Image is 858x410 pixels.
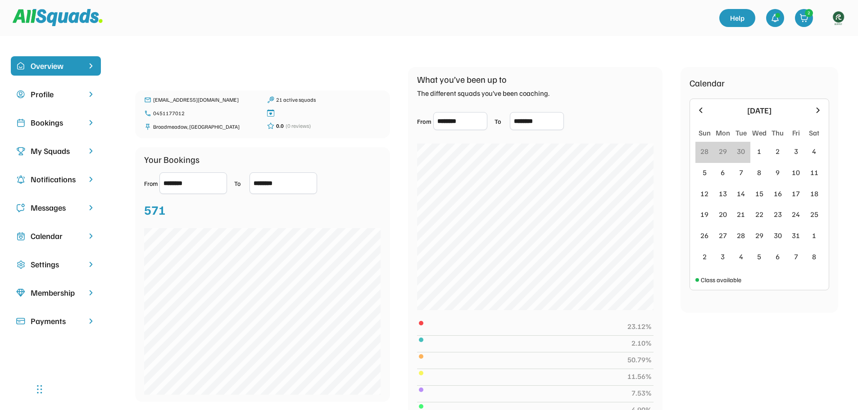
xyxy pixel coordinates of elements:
img: chevron-right.svg [86,203,95,212]
div: Messages [31,202,81,214]
div: Wed [752,127,767,138]
div: 571 [144,200,166,219]
div: 5 [703,167,707,178]
div: Profile [31,88,81,100]
div: Settings [31,258,81,270]
div: 2 [805,9,813,16]
img: Icon%20copy%208.svg [16,288,25,297]
div: 20 [719,209,727,220]
img: Icon%20copy%202.svg [16,118,25,127]
div: 27 [719,230,727,241]
div: Broadmeadow, [GEOGRAPHIC_DATA] [153,123,258,131]
div: 2.10% [631,338,652,348]
a: Help [719,9,755,27]
div: [EMAIL_ADDRESS][DOMAIN_NAME] [153,96,258,104]
div: 22 [755,209,763,220]
div: The different squads you’ve been coaching. [417,88,549,99]
div: 10 [792,167,800,178]
div: From [417,117,431,126]
div: Calendar [31,230,81,242]
div: 7 [739,167,743,178]
div: Membership [31,287,81,299]
div: (0 reviews) [286,122,311,130]
div: 29 [719,146,727,157]
div: 28 [737,230,745,241]
img: chevron-right.svg [86,118,95,127]
div: 18 [810,188,818,199]
div: 8 [757,167,761,178]
div: To [234,179,248,188]
div: 29 [755,230,763,241]
div: Bookings [31,117,81,129]
img: chevron-right.svg [86,147,95,155]
div: 4 [812,146,816,157]
img: chevron-right.svg [86,232,95,240]
div: 24 [792,209,800,220]
div: 12 [700,188,708,199]
img: Squad%20Logo.svg [13,9,103,26]
img: chevron-right.svg [86,260,95,269]
div: Tue [735,127,747,138]
div: 11.56% [627,371,652,382]
div: From [144,179,158,188]
img: shopping-cart-01%20%281%29.svg [799,14,808,23]
div: 23 [774,209,782,220]
div: 6 [721,167,725,178]
div: My Squads [31,145,81,157]
div: 1 [812,230,816,241]
div: What you’ve been up to [417,72,507,86]
div: 28 [700,146,708,157]
div: Calendar [690,76,725,90]
div: Fri [792,127,800,138]
div: Your Bookings [144,153,200,166]
img: https%3A%2F%2F94044dc9e5d3b3599ffa5e2d56a015ce.cdn.bubble.io%2Ff1734594230631x534612339345057700%... [829,9,847,27]
div: 8 [812,251,816,262]
div: [DATE] [711,104,808,117]
div: 7.53% [631,387,652,398]
div: 31 [792,230,800,241]
div: 9 [776,167,780,178]
div: 4 [739,251,743,262]
div: 5 [757,251,761,262]
img: Icon%20copy%203.svg [16,147,25,156]
div: 11 [810,167,818,178]
div: 0.0 [276,122,284,130]
div: 6 [776,251,780,262]
div: 0451177012 [153,109,258,117]
img: Icon%20copy%207.svg [16,232,25,241]
div: Mon [716,127,730,138]
div: 3 [721,251,725,262]
div: 15 [755,188,763,199]
div: 21 active squads [276,96,381,104]
img: chevron-right%20copy%203.svg [86,62,95,70]
div: 2 [776,146,780,157]
img: Icon%20copy%205.svg [16,203,25,212]
img: home-smile.svg [16,62,25,71]
div: Sun [699,127,711,138]
img: chevron-right.svg [86,288,95,297]
div: Overview [31,60,81,72]
div: Class available [701,275,741,284]
div: Thu [772,127,784,138]
div: 3 [794,146,798,157]
div: To [495,117,508,126]
div: 30 [737,146,745,157]
div: 19 [700,209,708,220]
div: 14 [737,188,745,199]
div: 23.12% [627,321,652,332]
div: 13 [719,188,727,199]
img: Icon%20copy%204.svg [16,175,25,184]
div: Sat [809,127,819,138]
div: 26 [700,230,708,241]
div: 30 [774,230,782,241]
div: 25 [810,209,818,220]
div: 1 [757,146,761,157]
img: Icon%20copy%2016.svg [16,260,25,269]
img: chevron-right.svg [86,175,95,184]
div: 7 [794,251,798,262]
div: 50.79% [627,354,652,365]
div: 21 [737,209,745,220]
div: 16 [774,188,782,199]
img: user-circle.svg [16,90,25,99]
img: chevron-right.svg [86,90,95,99]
